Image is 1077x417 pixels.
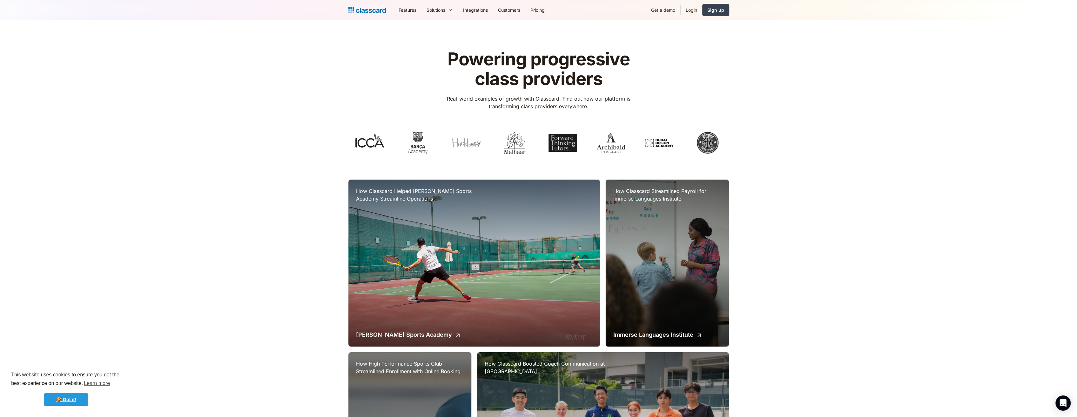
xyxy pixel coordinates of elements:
[646,3,680,17] a: Get a demo
[525,3,550,17] a: Pricing
[421,3,458,17] div: Solutions
[707,7,724,13] div: Sign up
[606,180,729,347] a: How Classcard Streamlined Payroll for Immerse Languages InstituteImmerse Languages Institute
[458,3,493,17] a: Integrations
[83,379,111,388] a: learn more about cookies
[348,6,386,15] a: home
[5,365,127,412] div: cookieconsent
[44,393,88,406] a: dismiss cookie message
[681,3,702,17] a: Login
[493,3,525,17] a: Customers
[394,3,421,17] a: Features
[613,330,693,339] h2: Immerse Languages Institute
[702,4,729,16] a: Sign up
[356,187,483,202] h3: How Classcard Helped [PERSON_NAME] Sports Academy Streamline Operations
[485,360,612,375] h3: How Classcard Boosted Coach Communication at [GEOGRAPHIC_DATA]
[356,330,452,339] h2: [PERSON_NAME] Sports Academy
[348,180,600,347] a: How Classcard Helped [PERSON_NAME] Sports Academy Streamline Operations[PERSON_NAME] Sports Academy
[356,360,464,375] h3: How High Performance Sports Club Streamlined Enrollment with Online Booking
[1055,395,1071,411] div: Open Intercom Messenger
[427,7,445,13] div: Solutions
[613,187,721,202] h3: How Classcard Streamlined Payroll for Immerse Languages Institute
[11,371,121,388] span: This website uses cookies to ensure you get the best experience on our website.
[438,50,639,89] h1: Powering progressive class providers
[438,95,639,110] p: Real-world examples of growth with Classcard. Find out how our platform is transforming class pro...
